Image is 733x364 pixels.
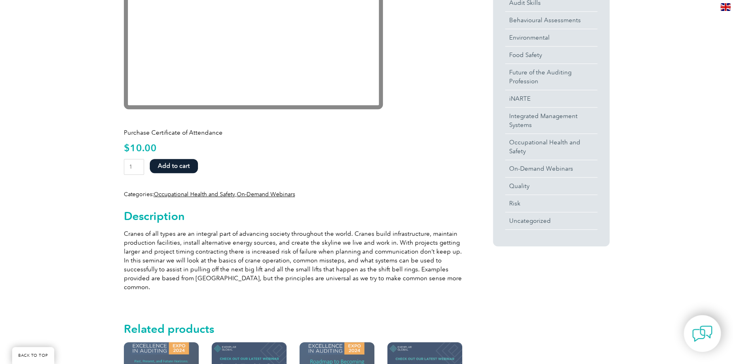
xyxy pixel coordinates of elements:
span: Categories: , [124,191,295,198]
a: iNARTE [505,90,597,107]
a: On-Demand Webinars [505,160,597,177]
span: $ [124,142,130,154]
p: Cranes of all types are an integral part of advancing society throughout the world. Cranes build ... [124,229,464,292]
a: On-Demand Webinars [237,191,295,198]
img: en [720,3,731,11]
a: Future of the Auditing Profession [505,64,597,90]
bdi: 10.00 [124,142,157,154]
a: Occupational Health and Safety [505,134,597,160]
a: Integrated Management Systems [505,108,597,133]
a: Uncategorized [505,212,597,229]
a: Food Safety [505,47,597,63]
p: Purchase Certificate of Attendance [124,128,464,137]
img: contact-chat.png [692,324,712,344]
button: Add to cart [150,159,198,173]
input: Product quantity [124,159,144,175]
a: BACK TO TOP [12,347,54,364]
a: Environmental [505,29,597,46]
a: Quality [505,178,597,195]
h2: Related products [124,322,464,335]
h2: Description [124,210,464,222]
a: Behavioural Assessments [505,12,597,29]
a: Occupational Health and Safety [154,191,235,198]
a: Risk [505,195,597,212]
